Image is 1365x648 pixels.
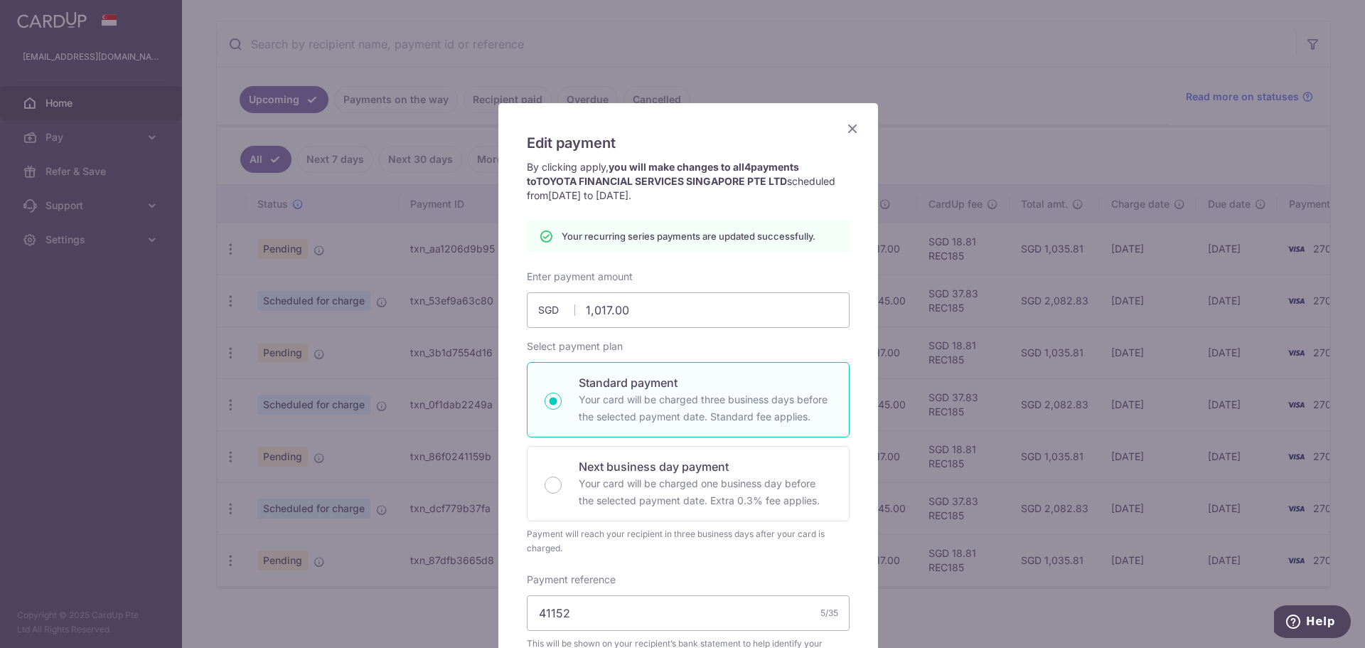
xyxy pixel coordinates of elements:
[1274,605,1351,641] iframe: Opens a widget where you can find more information
[548,189,628,201] span: [DATE] to [DATE]
[527,573,616,587] label: Payment reference
[579,391,832,425] p: Your card will be charged three business days before the selected payment date. Standard fee appl...
[527,161,799,187] strong: you will make changes to all payments to
[579,475,832,509] p: Your card will be charged one business day before the selected payment date. Extra 0.3% fee applies.
[527,270,633,284] label: Enter payment amount
[527,292,850,328] input: 0.00
[527,160,850,203] p: By clicking apply, scheduled from .
[844,120,861,137] button: Close
[527,132,850,154] h5: Edit payment
[527,527,850,556] div: Payment will reach your recipient in three business days after your card is charged.
[579,374,832,391] p: Standard payment
[536,175,787,187] span: TOYOTA FINANCIAL SERVICES SINGAPORE PTE LTD
[527,339,623,354] label: Select payment plan
[562,229,815,243] p: Your recurring series payments are updated successfully.
[744,161,751,173] span: 4
[820,606,838,620] div: 5/35
[579,458,832,475] p: Next business day payment
[538,303,575,317] span: SGD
